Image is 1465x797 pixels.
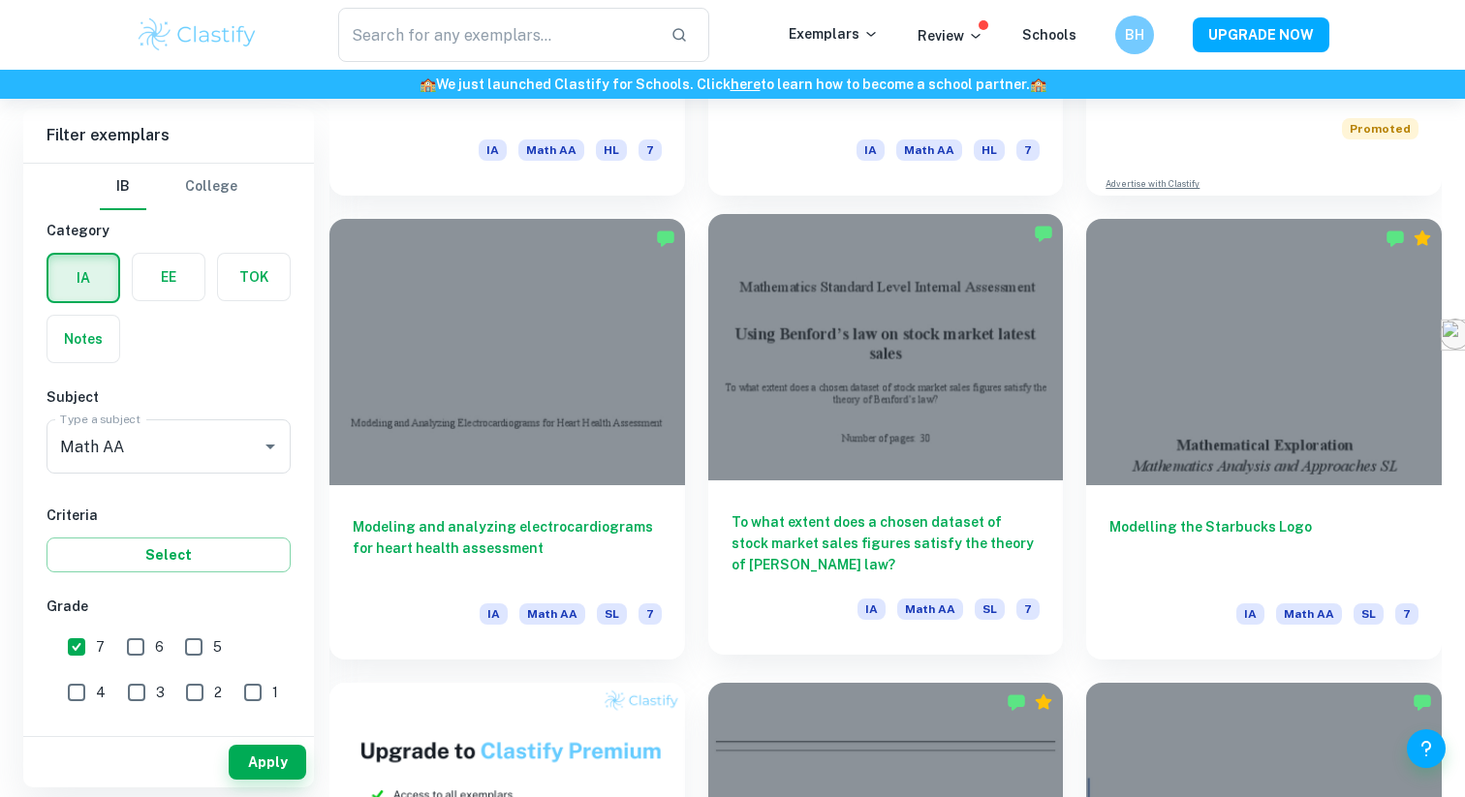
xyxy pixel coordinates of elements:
[639,603,662,625] span: 7
[1034,224,1053,243] img: Marked
[1016,598,1040,620] span: 7
[1034,692,1053,712] div: Premium
[60,411,140,427] label: Type a subject
[214,682,222,703] span: 2
[789,23,879,45] p: Exemplars
[597,603,627,625] span: SL
[708,219,1064,659] a: To what extent does a chosen dataset of stock market sales figures satisfy the theory of [PERSON_...
[1124,24,1146,46] h6: BH
[353,516,662,580] h6: Modeling and analyzing electrocardiograms for heart health assessment
[47,220,291,241] h6: Category
[1354,603,1384,625] span: SL
[136,15,259,54] img: Clastify logo
[257,433,284,460] button: Open
[1342,118,1418,139] span: Promoted
[732,511,1041,575] h6: To what extent does a chosen dataset of stock market sales figures satisfy the theory of [PERSON_...
[23,108,314,163] h6: Filter exemplars
[1007,692,1026,712] img: Marked
[155,636,164,658] span: 6
[1106,177,1200,191] a: Advertise with Clastify
[420,77,436,92] span: 🏫
[1086,219,1442,659] a: Modelling the Starbucks LogoIAMath AASL7
[4,74,1461,95] h6: We just launched Clastify for Schools. Click to learn how to become a school partner.
[1193,17,1329,52] button: UPGRADE NOW
[519,603,585,625] span: Math AA
[974,139,1005,161] span: HL
[185,164,237,210] button: College
[329,219,685,659] a: Modeling and analyzing electrocardiograms for heart health assessmentIAMath AASL7
[1016,139,1040,161] span: 7
[479,139,507,161] span: IA
[1386,229,1405,248] img: Marked
[975,598,1005,620] span: SL
[229,745,306,780] button: Apply
[656,229,675,248] img: Marked
[1413,692,1432,712] img: Marked
[480,603,508,625] span: IA
[1236,603,1264,625] span: IA
[1022,27,1076,43] a: Schools
[213,636,222,658] span: 5
[639,139,662,161] span: 7
[1413,229,1432,248] div: Premium
[1109,516,1418,580] h6: Modelling the Starbucks Logo
[100,164,146,210] button: IB
[96,636,105,658] span: 7
[47,596,291,617] h6: Grade
[96,682,106,703] span: 4
[897,598,963,620] span: Math AA
[47,316,119,362] button: Notes
[1115,15,1154,54] button: BH
[596,139,627,161] span: HL
[518,139,584,161] span: Math AA
[338,8,655,62] input: Search for any exemplars...
[896,139,962,161] span: Math AA
[47,505,291,526] h6: Criteria
[218,254,290,300] button: TOK
[918,25,983,46] p: Review
[47,386,291,408] h6: Subject
[857,139,885,161] span: IA
[1407,729,1446,768] button: Help and Feedback
[156,682,165,703] span: 3
[1030,77,1046,92] span: 🏫
[272,682,278,703] span: 1
[133,254,204,300] button: EE
[1395,603,1418,625] span: 7
[48,255,118,301] button: IA
[100,164,237,210] div: Filter type choice
[1276,603,1342,625] span: Math AA
[47,537,291,572] button: Select
[731,77,761,92] a: here
[857,598,886,620] span: IA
